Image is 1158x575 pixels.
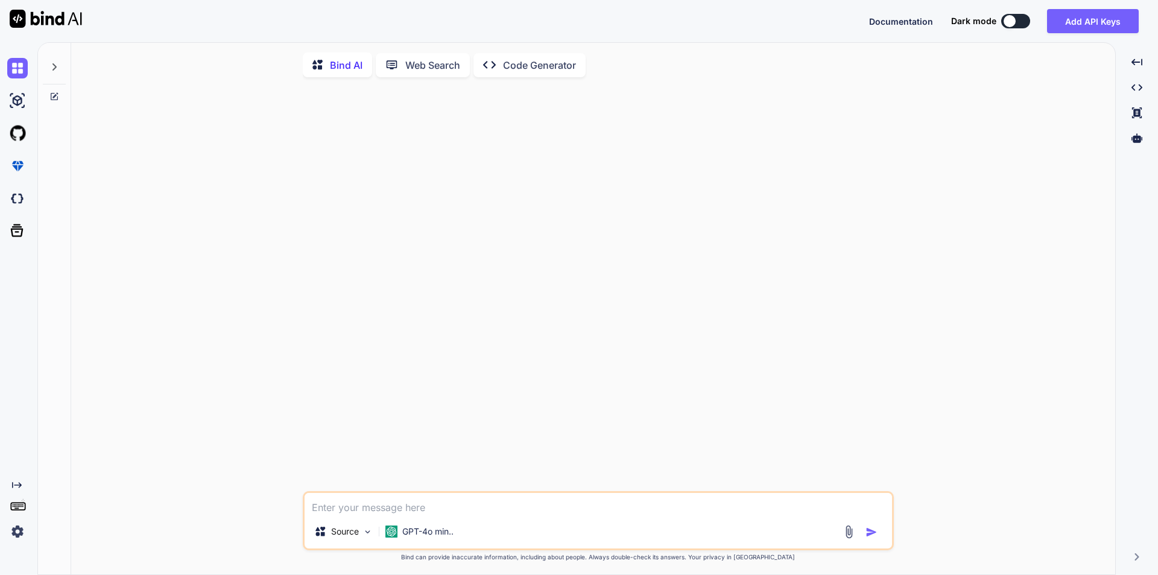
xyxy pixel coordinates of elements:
[7,91,28,111] img: ai-studio
[362,527,373,537] img: Pick Models
[303,553,894,562] p: Bind can provide inaccurate information, including about people. Always double-check its answers....
[10,10,82,28] img: Bind AI
[7,123,28,144] img: githubLight
[869,16,933,27] span: Documentation
[1047,9,1139,33] button: Add API Keys
[865,526,878,538] img: icon
[842,525,856,539] img: attachment
[330,58,362,72] p: Bind AI
[7,521,28,542] img: settings
[7,58,28,78] img: chat
[331,526,359,538] p: Source
[503,58,576,72] p: Code Generator
[405,58,460,72] p: Web Search
[7,188,28,209] img: darkCloudIdeIcon
[385,526,397,538] img: GPT-4o mini
[869,15,933,28] button: Documentation
[951,15,996,27] span: Dark mode
[7,156,28,176] img: premium
[402,526,454,538] p: GPT-4o min..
